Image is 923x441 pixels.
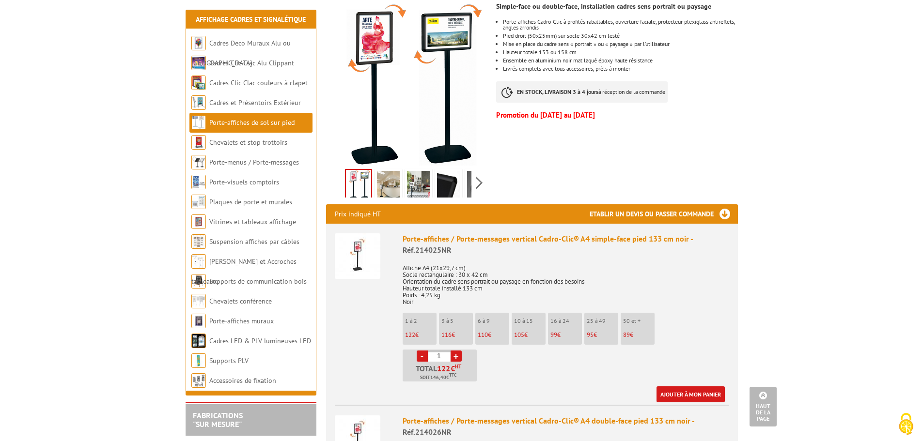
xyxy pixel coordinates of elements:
[377,171,400,201] img: porte_affiches_porte_messages_214025nr.jpg
[403,245,452,255] span: Réf.214025NR
[191,115,206,130] img: Porte-affiches de sol sur pied
[191,234,206,249] img: Suspension affiches par câbles
[191,39,291,67] a: Cadres Deco Muraux Alu ou [GEOGRAPHIC_DATA]
[587,331,594,339] span: 95
[326,2,489,166] img: porte_affiches_de_sol_214000nr.jpg
[441,331,452,339] span: 116
[441,332,473,338] p: €
[503,33,737,39] p: Pied droit (50x25mm) sur socle 30x42 cm lesté
[496,81,668,103] p: à réception de la commande
[335,204,381,224] p: Prix indiqué HT
[455,363,461,370] sup: HT
[209,297,272,305] a: Chevalets conférence
[623,318,655,324] p: 50 et +
[191,36,206,50] img: Cadres Deco Muraux Alu ou Bois
[550,318,582,324] p: 16 à 24
[503,49,737,55] p: Hauteur totale 133 ou 158 cm
[894,412,918,436] img: Cookies (fenêtre modale)
[475,175,484,191] span: Next
[191,294,206,308] img: Chevalets conférence
[451,350,462,362] a: +
[420,374,456,381] span: Soit €
[191,257,297,286] a: [PERSON_NAME] et Accroches tableaux
[209,317,274,325] a: Porte-affiches muraux
[209,118,295,127] a: Porte-affiches de sol sur pied
[209,198,292,206] a: Plaques de porte et murales
[196,15,306,24] a: Affichage Cadres et Signalétique
[335,233,380,279] img: Porte-affiches / Porte-messages vertical Cadro-Clic® A4 simple-face pied 133 cm noir
[191,314,206,328] img: Porte-affiches muraux
[209,98,301,107] a: Cadres et Présentoirs Extérieur
[209,178,279,186] a: Porte-visuels comptoirs
[514,331,524,339] span: 105
[209,356,249,365] a: Supports PLV
[191,334,206,348] img: Cadres LED & PLV lumineuses LED
[503,41,737,47] li: Mise en place du cadre sens « portrait » ou « paysage » par l’utilisateur
[191,175,206,189] img: Porte-visuels comptoirs
[209,376,276,385] a: Accessoires de fixation
[209,138,287,147] a: Chevalets et stop trottoirs
[209,158,299,167] a: Porte-menus / Porte-messages
[209,59,294,67] a: Cadres Clic-Clac Alu Clippant
[191,155,206,169] img: Porte-menus / Porte-messages
[478,318,509,324] p: 6 à 9
[590,204,738,224] h3: Etablir un devis ou passer commande
[750,387,777,426] a: Haut de la page
[550,331,557,339] span: 99
[346,170,371,200] img: porte_affiches_de_sol_214000nr.jpg
[587,318,618,324] p: 25 à 49
[478,332,509,338] p: €
[517,88,598,95] strong: EN STOCK, LIVRAISON 3 à 4 jours
[209,237,299,246] a: Suspension affiches par câbles
[550,332,582,338] p: €
[209,78,308,87] a: Cadres Clic-Clac couleurs à clapet
[403,258,729,305] p: Affiche A4 (21x29,7 cm) Socle rectangulaire : 30 x 42 cm Orientation du cadre sens portrait ou pa...
[496,112,737,118] p: Promotion du [DATE] au [DATE]
[191,353,206,368] img: Supports PLV
[191,214,206,229] img: Vitrines et tableaux affichage
[587,332,618,338] p: €
[441,318,473,324] p: 3 à 5
[503,66,737,72] li: Livrés complets avec tous accessoires, prêts à monter
[191,195,206,209] img: Plaques de porte et murales
[889,408,923,441] button: Cookies (fenêtre modale)
[514,318,546,324] p: 10 à 15
[514,332,546,338] p: €
[403,415,729,438] div: Porte-affiches / Porte-messages vertical Cadro-Clic® A4 double-face pied 133 cm noir -
[403,233,729,256] div: Porte-affiches / Porte-messages vertical Cadro-Clic® A4 simple-face pied 133 cm noir -
[191,76,206,90] img: Cadres Clic-Clac couleurs à clapet
[437,171,460,201] img: 214025nr_angle.jpg
[405,332,437,338] p: €
[467,171,490,201] img: vision_1_214025nr.jpg
[503,58,737,63] li: Ensemble en aluminium noir mat laqué époxy haute résistance
[405,331,415,339] span: 122
[496,2,711,11] strong: Simple-face ou double-face, installation cadres sens portrait ou paysage
[503,19,737,30] li: Porte-affiches Cadro-Clic à profilés rabattables, ouverture faciale, protecteur plexiglass antire...
[209,277,307,286] a: Supports de communication bois
[403,427,452,437] span: Réf.214026NR
[430,374,446,381] span: 146,40
[191,254,206,269] img: Cimaises et Accroches tableaux
[478,331,488,339] span: 110
[451,365,455,372] span: €
[209,336,311,345] a: Cadres LED & PLV lumineuses LED
[449,372,456,378] sup: TTC
[405,365,477,381] p: Total
[209,217,296,226] a: Vitrines et tableaux affichage
[437,365,451,372] span: 122
[657,386,725,402] a: Ajouter à mon panier
[417,350,428,362] a: -
[623,332,655,338] p: €
[405,318,437,324] p: 1 à 2
[407,171,430,201] img: porte_affiches_porte_messages_mise_en_scene_214025nr.jpg
[623,331,630,339] span: 89
[191,135,206,150] img: Chevalets et stop trottoirs
[191,95,206,110] img: Cadres et Présentoirs Extérieur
